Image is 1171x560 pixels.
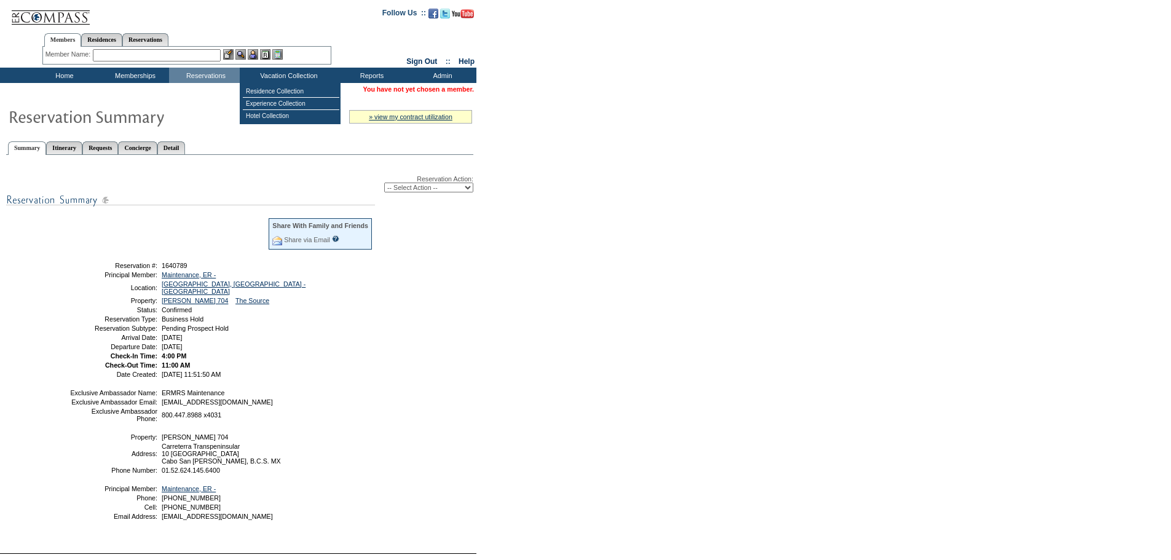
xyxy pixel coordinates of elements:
[369,113,452,120] a: » view my contract utilization
[162,398,273,406] span: [EMAIL_ADDRESS][DOMAIN_NAME]
[8,104,254,128] img: Reservaton Summary
[169,68,240,83] td: Reservations
[69,513,157,520] td: Email Address:
[105,361,157,369] strong: Check-Out Time:
[81,33,122,46] a: Residences
[46,141,82,154] a: Itinerary
[240,68,335,83] td: Vacation Collection
[69,271,157,278] td: Principal Member:
[162,343,183,350] span: [DATE]
[69,398,157,406] td: Exclusive Ambassador Email:
[69,343,157,350] td: Departure Date:
[69,433,157,441] td: Property:
[162,262,187,269] span: 1640789
[162,325,229,332] span: Pending Prospect Hold
[335,68,406,83] td: Reports
[272,222,368,229] div: Share With Family and Friends
[162,315,203,323] span: Business Hold
[162,443,281,465] span: Carreterra Transpeninsular 10 [GEOGRAPHIC_DATA] Cabo San [PERSON_NAME], B.C.S. MX
[406,57,437,66] a: Sign Out
[428,12,438,20] a: Become our fan on Facebook
[118,141,157,154] a: Concierge
[243,85,339,98] td: Residence Collection
[272,49,283,60] img: b_calculator.gif
[162,297,228,304] a: [PERSON_NAME] 704
[162,513,273,520] span: [EMAIL_ADDRESS][DOMAIN_NAME]
[162,280,306,295] a: [GEOGRAPHIC_DATA], [GEOGRAPHIC_DATA] - [GEOGRAPHIC_DATA]
[98,68,169,83] td: Memberships
[69,297,157,304] td: Property:
[235,297,269,304] a: The Source
[162,433,228,441] span: [PERSON_NAME] 704
[69,485,157,492] td: Principal Member:
[69,325,157,332] td: Reservation Subtype:
[284,236,330,243] a: Share via Email
[28,68,98,83] td: Home
[406,68,476,83] td: Admin
[45,49,93,60] div: Member Name:
[162,467,220,474] span: 01.52.624.145.6400
[243,110,339,122] td: Hotel Collection
[162,271,216,278] a: Maintenance, ER -
[440,12,450,20] a: Follow us on Twitter
[162,485,216,492] a: Maintenance, ER -
[69,443,157,465] td: Address:
[69,371,157,378] td: Date Created:
[69,467,157,474] td: Phone Number:
[382,7,426,22] td: Follow Us ::
[69,494,157,502] td: Phone:
[162,361,190,369] span: 11:00 AM
[122,33,168,46] a: Reservations
[69,389,157,396] td: Exclusive Ambassador Name:
[162,494,221,502] span: [PHONE_NUMBER]
[69,334,157,341] td: Arrival Date:
[69,262,157,269] td: Reservation #:
[440,9,450,18] img: Follow us on Twitter
[69,306,157,314] td: Status:
[111,352,157,360] strong: Check-In Time:
[162,352,186,360] span: 4:00 PM
[363,85,474,93] span: You have not yet chosen a member.
[6,175,473,192] div: Reservation Action:
[243,98,339,110] td: Experience Collection
[82,141,118,154] a: Requests
[44,33,82,47] a: Members
[162,306,192,314] span: Confirmed
[162,411,221,419] span: 800.447.8988 x4031
[69,408,157,422] td: Exclusive Ambassador Phone:
[223,49,234,60] img: b_edit.gif
[69,315,157,323] td: Reservation Type:
[8,141,46,155] a: Summary
[69,503,157,511] td: Cell:
[452,12,474,20] a: Subscribe to our YouTube Channel
[452,9,474,18] img: Subscribe to our YouTube Channel
[157,141,186,154] a: Detail
[428,9,438,18] img: Become our fan on Facebook
[459,57,475,66] a: Help
[162,371,221,378] span: [DATE] 11:51:50 AM
[6,192,375,208] img: subTtlResSummary.gif
[260,49,270,60] img: Reservations
[69,280,157,295] td: Location:
[446,57,451,66] span: ::
[235,49,246,60] img: View
[162,389,224,396] span: ERMRS Maintenance
[162,334,183,341] span: [DATE]
[248,49,258,60] img: Impersonate
[332,235,339,242] input: What is this?
[162,503,221,511] span: [PHONE_NUMBER]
